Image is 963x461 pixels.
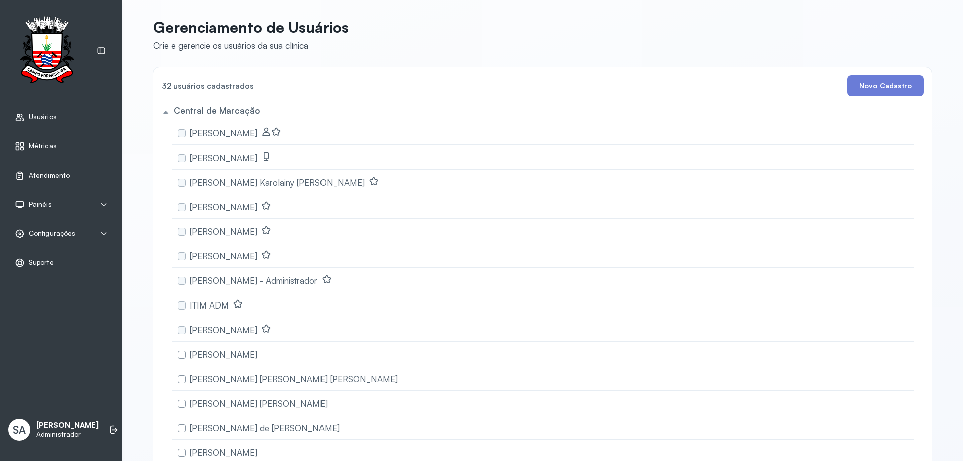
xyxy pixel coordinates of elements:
span: [PERSON_NAME] [190,202,257,212]
p: Gerenciamento de Usuários [153,18,349,36]
a: Atendimento [15,171,108,181]
span: [PERSON_NAME] - Administrador [190,275,317,286]
span: [PERSON_NAME] [190,349,257,360]
h4: 32 usuários cadastrados [162,79,254,93]
span: [PERSON_NAME] [PERSON_NAME] [190,398,328,409]
span: Usuários [29,113,57,121]
a: Usuários [15,112,108,122]
div: Crie e gerencie os usuários da sua clínica [153,40,349,51]
span: [PERSON_NAME] [190,226,257,237]
span: [PERSON_NAME] de [PERSON_NAME] [190,423,340,433]
span: [PERSON_NAME] [190,128,257,138]
img: Logotipo do estabelecimento [11,16,83,86]
p: [PERSON_NAME] [36,421,99,430]
span: Suporte [29,258,54,267]
span: [PERSON_NAME] Karolainy [PERSON_NAME] [190,177,365,188]
button: Novo Cadastro [847,75,924,96]
span: [PERSON_NAME] [190,251,257,261]
h5: Central de Marcação [174,105,260,116]
span: Configurações [29,229,75,238]
span: [PERSON_NAME] [190,447,257,458]
span: ITIM ADM [190,300,229,311]
span: Painéis [29,200,52,209]
span: [PERSON_NAME] [190,152,257,163]
span: Atendimento [29,171,70,180]
p: Administrador [36,430,99,439]
a: Métricas [15,141,108,151]
span: [PERSON_NAME] [190,325,257,335]
span: [PERSON_NAME] [PERSON_NAME] [PERSON_NAME] [190,374,398,384]
span: Métricas [29,142,57,150]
